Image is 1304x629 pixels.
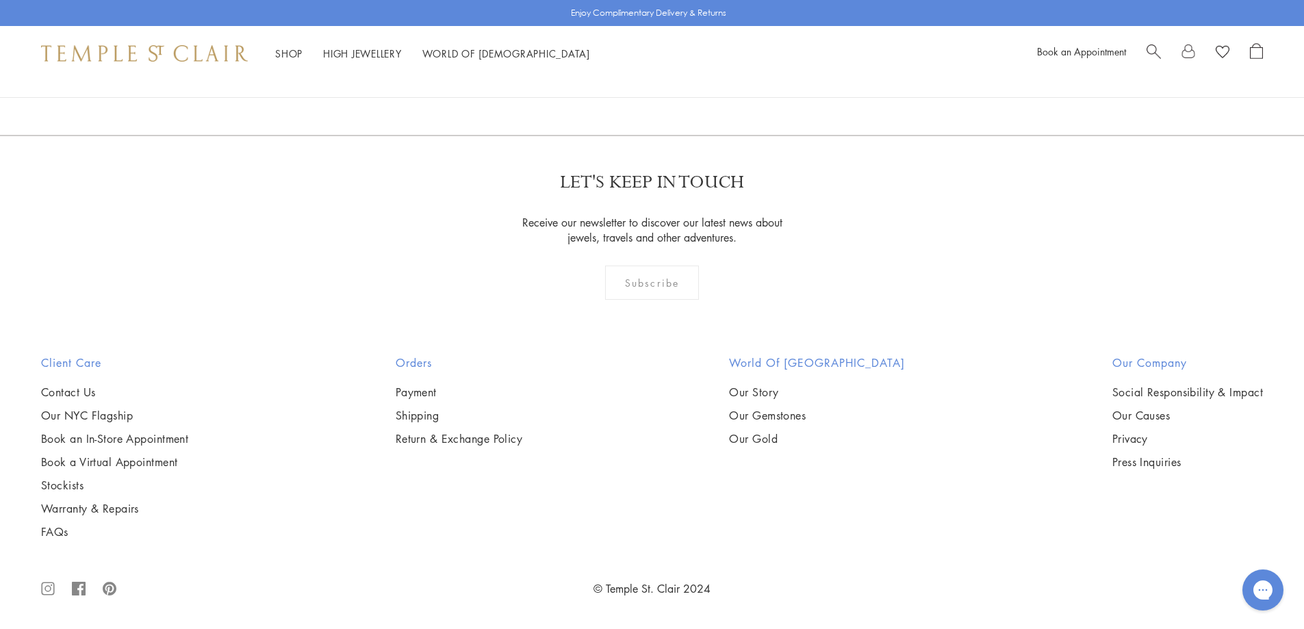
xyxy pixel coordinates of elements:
a: Stockists [41,478,188,493]
a: Our Gold [729,431,905,446]
a: View Wishlist [1216,43,1229,64]
a: Search [1147,43,1161,64]
a: Privacy [1112,431,1263,446]
a: Our Causes [1112,408,1263,423]
p: LET'S KEEP IN TOUCH [560,170,744,194]
div: Subscribe [605,266,699,300]
p: Enjoy Complimentary Delivery & Returns [571,6,726,20]
a: Book an Appointment [1037,44,1126,58]
a: World of [DEMOGRAPHIC_DATA]World of [DEMOGRAPHIC_DATA] [422,47,590,60]
a: Book a Virtual Appointment [41,454,188,470]
a: High JewelleryHigh Jewellery [323,47,402,60]
img: Temple St. Clair [41,45,248,62]
a: Shipping [396,408,523,423]
a: Return & Exchange Policy [396,431,523,446]
a: Contact Us [41,385,188,400]
h2: Client Care [41,355,188,371]
a: Our NYC Flagship [41,408,188,423]
h2: World of [GEOGRAPHIC_DATA] [729,355,905,371]
a: Warranty & Repairs [41,501,188,516]
p: Receive our newsletter to discover our latest news about jewels, travels and other adventures. [513,215,791,245]
a: Payment [396,385,523,400]
a: Our Gemstones [729,408,905,423]
a: © Temple St. Clair 2024 [593,581,711,596]
a: FAQs [41,524,188,539]
a: Social Responsibility & Impact [1112,385,1263,400]
a: Open Shopping Bag [1250,43,1263,64]
nav: Main navigation [275,45,590,62]
h2: Our Company [1112,355,1263,371]
a: ShopShop [275,47,303,60]
a: Our Story [729,385,905,400]
a: Press Inquiries [1112,454,1263,470]
iframe: Gorgias live chat messenger [1236,565,1290,615]
a: Book an In-Store Appointment [41,431,188,446]
h2: Orders [396,355,523,371]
